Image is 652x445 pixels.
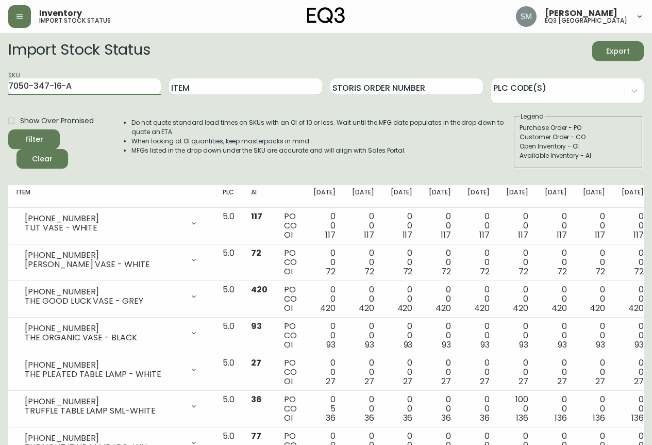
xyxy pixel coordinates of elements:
[613,185,652,208] th: [DATE]
[506,249,528,276] div: 0 0
[551,302,567,314] span: 420
[25,133,43,146] div: Filter
[284,375,293,387] span: OI
[545,18,627,24] h5: eq3 [GEOGRAPHIC_DATA]
[480,412,490,424] span: 36
[480,375,490,387] span: 27
[545,9,617,18] span: [PERSON_NAME]
[251,247,261,259] span: 72
[359,302,374,314] span: 420
[284,412,293,424] span: OI
[243,185,276,208] th: AI
[520,142,637,151] div: Open Inventory - OI
[595,266,605,277] span: 72
[131,137,513,146] li: When looking at OI quantities, keep masterpacks in mind.
[326,375,336,387] span: 27
[506,212,528,240] div: 0 0
[382,185,421,208] th: [DATE]
[545,285,567,313] div: 0 0
[251,284,268,295] span: 420
[284,266,293,277] span: OI
[622,395,644,423] div: 0 0
[365,339,374,351] span: 93
[352,285,374,313] div: 0 0
[513,302,528,314] span: 420
[313,212,336,240] div: 0 0
[284,249,297,276] div: PO CO
[214,281,243,318] td: 5.0
[8,41,150,61] h2: Import Stock Status
[583,285,605,313] div: 0 0
[479,229,490,241] span: 117
[352,358,374,386] div: 0 0
[429,285,451,313] div: 0 0
[537,185,575,208] th: [DATE]
[397,302,413,314] span: 420
[313,358,336,386] div: 0 0
[326,339,336,351] span: 93
[313,322,336,350] div: 0 0
[364,266,374,277] span: 72
[506,322,528,350] div: 0 0
[284,212,297,240] div: PO CO
[520,133,637,142] div: Customer Order - CO
[391,358,413,386] div: 0 0
[313,285,336,313] div: 0 0
[421,185,459,208] th: [DATE]
[634,375,644,387] span: 27
[592,41,644,61] button: Export
[305,185,344,208] th: [DATE]
[590,302,605,314] span: 420
[25,287,183,296] div: [PHONE_NUMBER]
[391,212,413,240] div: 0 0
[403,412,413,424] span: 36
[214,354,243,391] td: 5.0
[251,430,261,442] span: 77
[284,285,297,313] div: PO CO
[545,395,567,423] div: 0 0
[8,185,214,208] th: Item
[214,318,243,354] td: 5.0
[634,339,644,351] span: 93
[498,185,537,208] th: [DATE]
[25,370,183,379] div: THE PLEATED TABLE LAMP - WHITE
[20,116,94,126] span: Show Over Promised
[429,212,451,240] div: 0 0
[631,412,644,424] span: 136
[344,185,382,208] th: [DATE]
[25,153,60,166] span: Clear
[622,358,644,386] div: 0 0
[506,285,528,313] div: 0 0
[25,333,183,342] div: THE ORGANIC VASE - BLACK
[391,395,413,423] div: 0 0
[555,412,567,424] span: 136
[16,249,206,271] div: [PHONE_NUMBER][PERSON_NAME] VASE - WHITE
[595,229,605,241] span: 117
[634,266,644,277] span: 72
[391,285,413,313] div: 0 0
[441,412,451,424] span: 36
[131,118,513,137] li: Do not quote standard lead times on SKUs with an OI of 10 or less. Wait until the MFG date popula...
[25,251,183,260] div: [PHONE_NUMBER]
[352,322,374,350] div: 0 0
[364,229,374,241] span: 117
[16,285,206,308] div: [PHONE_NUMBER]THE GOOD LUCK VASE - GREY
[583,249,605,276] div: 0 0
[520,112,545,121] legend: Legend
[16,358,206,381] div: [PHONE_NUMBER]THE PLEATED TABLE LAMP - WHITE
[284,395,297,423] div: PO CO
[25,296,183,306] div: THE GOOD LUCK VASE - GREY
[583,395,605,423] div: 0 0
[506,358,528,386] div: 0 0
[519,266,528,277] span: 72
[352,212,374,240] div: 0 0
[39,9,82,18] span: Inventory
[403,375,413,387] span: 27
[593,412,605,424] span: 136
[622,322,644,350] div: 0 0
[8,129,60,149] button: Filter
[25,223,183,233] div: TUT VASE - WHITE
[480,266,490,277] span: 72
[391,249,413,276] div: 0 0
[284,322,297,350] div: PO CO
